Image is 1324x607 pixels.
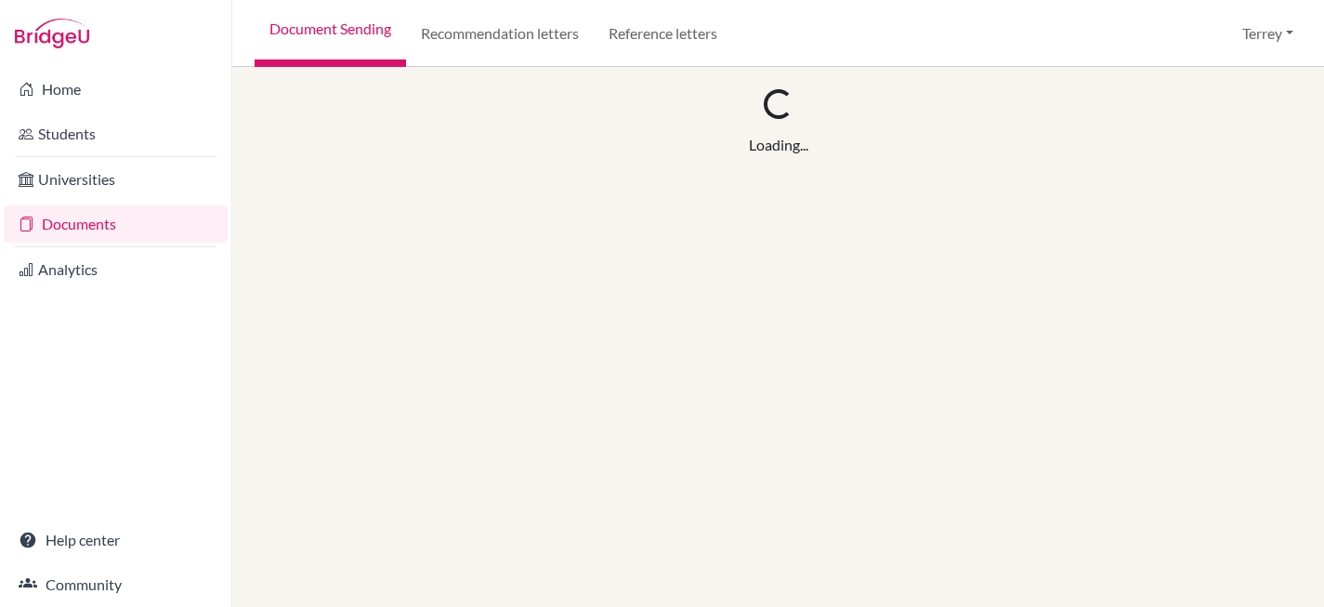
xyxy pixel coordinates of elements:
[4,115,228,152] a: Students
[4,251,228,288] a: Analytics
[749,134,808,156] div: Loading...
[1234,16,1302,51] button: Terrey
[15,19,89,48] img: Bridge-U
[4,71,228,108] a: Home
[4,161,228,198] a: Universities
[4,566,228,603] a: Community
[4,521,228,559] a: Help center
[4,205,228,243] a: Documents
